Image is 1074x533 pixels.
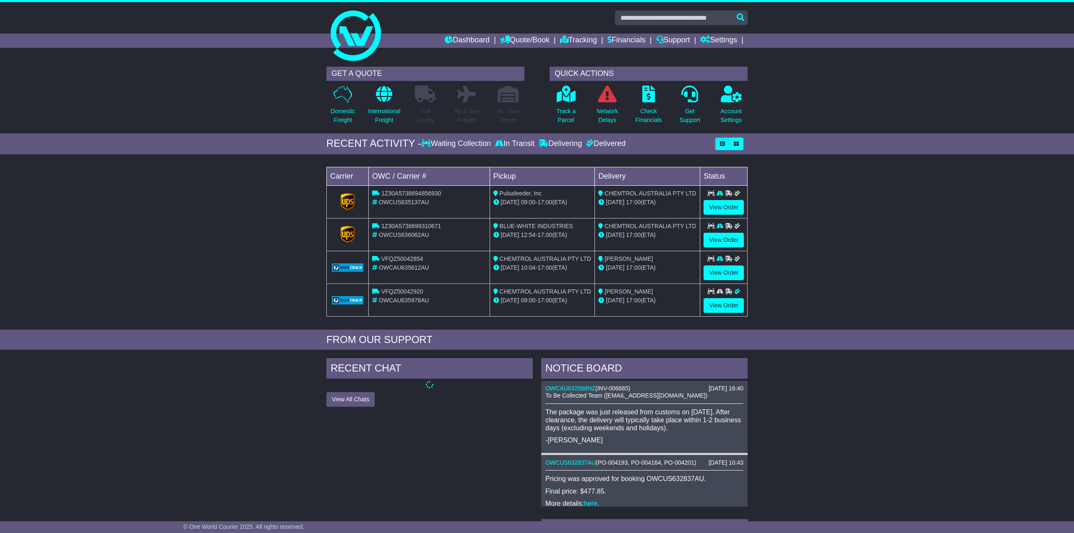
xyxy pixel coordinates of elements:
[415,107,436,125] p: Full Loads
[445,34,490,48] a: Dashboard
[537,139,584,148] div: Delivering
[679,85,701,129] a: GetSupport
[605,223,696,229] span: CHEMTROL AUSTRALIA PTY LTD
[454,107,479,125] p: Air & Sea Freight
[500,288,591,295] span: CHEMTROL AUSTRALIA PTY LTD
[368,107,400,125] p: International Freight
[545,475,743,483] p: Pricing was approved for booking OWCUS632837AU.
[680,107,700,125] p: Get Support
[584,139,626,148] div: Delivered
[598,231,696,239] div: (ETA)
[326,358,533,381] div: RECENT CHAT
[607,34,646,48] a: Financials
[541,358,748,381] div: NOTICE BOARD
[556,107,576,125] p: Track a Parcel
[500,223,573,229] span: BLUE-WHITE INDUSTRIES
[626,231,641,238] span: 17:00
[598,263,696,272] div: (ETA)
[704,298,744,313] a: View Order
[341,226,355,243] img: GetCarrierServiceLogo
[500,255,591,262] span: CHEMTROL AUSTRALIA PTY LTD
[606,199,624,205] span: [DATE]
[490,167,595,185] td: Pickup
[709,459,743,466] div: [DATE] 10:43
[556,85,576,129] a: Track aParcel
[700,34,737,48] a: Settings
[369,167,490,185] td: OWC / Carrier #
[381,223,441,229] span: 1Z30A5738699310671
[598,296,696,305] div: (ETA)
[595,167,700,185] td: Delivery
[326,138,421,150] div: RECENT ACTIVITY -
[597,385,628,392] span: INV-006685
[501,297,519,304] span: [DATE]
[500,190,542,197] span: Pulsafeeder, Inc
[332,263,363,272] img: GetCarrierServiceLogo
[326,67,524,81] div: GET A QUOTE
[606,297,624,304] span: [DATE]
[545,499,743,507] p: More details: .
[332,296,363,304] img: GetCarrierServiceLogo
[537,231,552,238] span: 17:00
[521,199,536,205] span: 09:00
[368,85,401,129] a: InternationalFreight
[545,392,707,399] span: To Be Collected Team ([EMAIL_ADDRESS][DOMAIN_NAME])
[635,85,662,129] a: CheckFinancials
[379,264,429,271] span: OWCAU635612AU
[545,459,596,466] a: OWCUS632837AU
[326,334,748,346] div: FROM OUR SUPPORT
[597,107,618,125] p: Network Delays
[421,139,493,148] div: Waiting Collection
[626,297,641,304] span: 17:00
[501,231,519,238] span: [DATE]
[326,392,375,407] button: View All Chats
[598,459,694,466] span: PO-004193, PO-004164, PO-004201
[341,193,355,210] img: GetCarrierServiceLogo
[501,264,519,271] span: [DATE]
[704,265,744,280] a: View Order
[379,297,429,304] span: OWCAU635978AU
[709,385,743,392] div: [DATE] 16:40
[521,231,536,238] span: 12:54
[721,107,742,125] p: Account Settings
[596,85,618,129] a: NetworkDelays
[545,408,743,432] p: The package was just released from customs on [DATE]. After clearance, the delivery will typicall...
[381,190,441,197] span: 1Z30A5738694856930
[704,233,744,247] a: View Order
[704,200,744,215] a: View Order
[327,167,369,185] td: Carrier
[501,199,519,205] span: [DATE]
[379,199,429,205] span: OWCUS635137AU
[497,107,519,125] p: Air / Sea Depot
[545,385,743,392] div: ( )
[545,385,595,392] a: OWCAU632568NZ
[521,264,536,271] span: 10:04
[381,288,423,295] span: VFQZ50042920
[606,264,624,271] span: [DATE]
[521,297,536,304] span: 09:00
[381,255,423,262] span: VFQZ50042854
[550,67,748,81] div: QUICK ACTIONS
[560,34,597,48] a: Tracking
[493,263,592,272] div: - (ETA)
[493,296,592,305] div: - (ETA)
[700,167,748,185] td: Status
[605,288,653,295] span: [PERSON_NAME]
[493,231,592,239] div: - (ETA)
[537,199,552,205] span: 17:00
[183,523,305,530] span: © One World Courier 2025. All rights reserved.
[493,198,592,207] div: - (ETA)
[545,487,743,495] p: Final price: $477.85.
[656,34,690,48] a: Support
[605,255,653,262] span: [PERSON_NAME]
[598,198,696,207] div: (ETA)
[720,85,743,129] a: AccountSettings
[584,500,597,507] a: here
[605,190,696,197] span: CHEMTROL AUSTRALIA PTY LTD
[331,107,355,125] p: Domestic Freight
[545,459,743,466] div: ( )
[606,231,624,238] span: [DATE]
[545,436,743,444] p: -[PERSON_NAME]
[636,107,662,125] p: Check Financials
[626,199,641,205] span: 17:00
